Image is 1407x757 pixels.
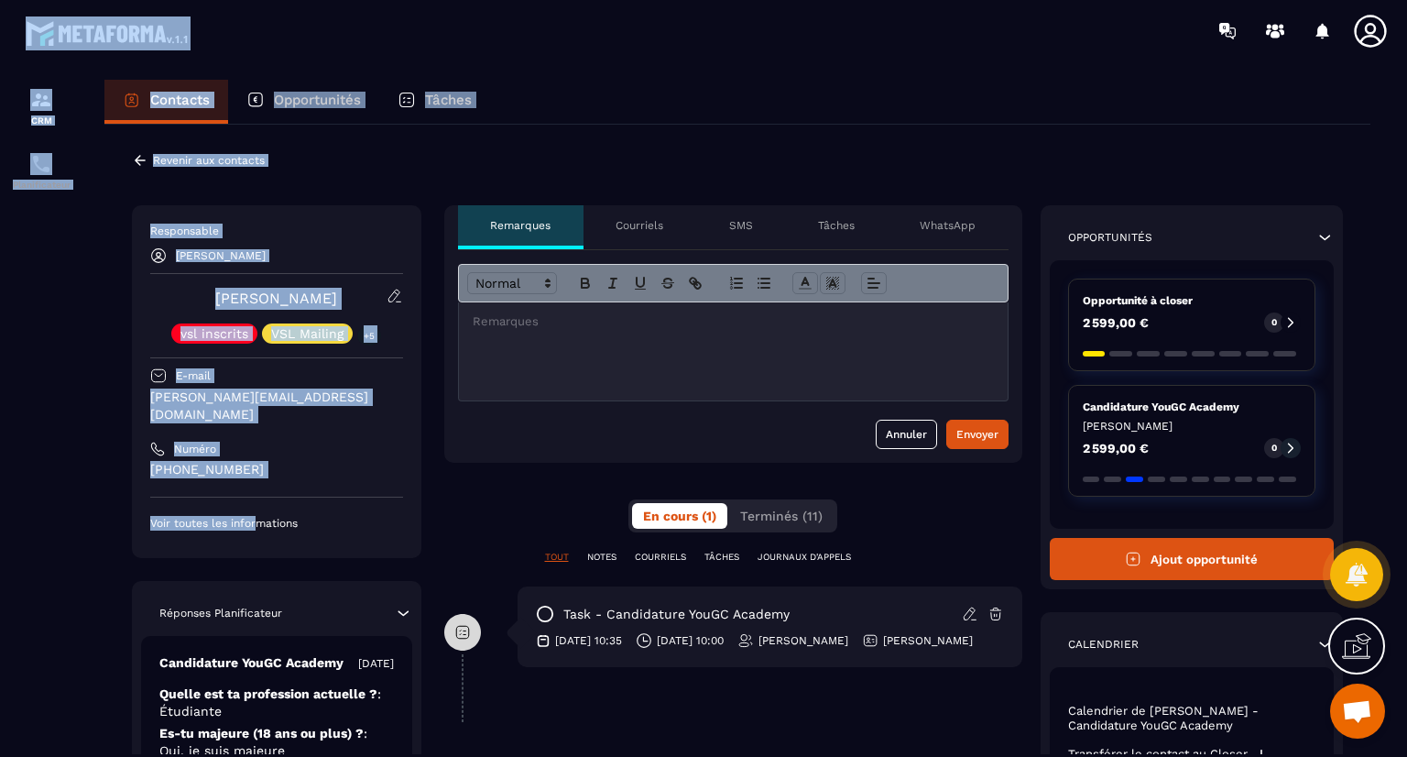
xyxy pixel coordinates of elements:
p: SMS [729,218,753,233]
span: Terminés (11) [740,509,823,523]
p: Quelle est ta profession actuelle ? [159,686,394,720]
button: Envoyer [946,420,1009,449]
a: [PERSON_NAME] [215,290,337,307]
p: Numéro [174,442,216,456]
p: [DATE] [358,656,394,671]
p: Tâches [425,92,472,108]
p: TÂCHES [704,551,739,564]
p: [PERSON_NAME] [883,633,973,648]
p: Courriels [616,218,663,233]
p: +5 [357,326,381,346]
img: scheduler [30,153,52,175]
div: Ouvrir le chat [1330,684,1385,739]
a: Tâches [379,80,490,124]
p: [PERSON_NAME] [758,633,848,648]
p: Voir toutes les informations [150,516,403,531]
a: Opportunités [228,80,379,124]
p: E-mail [176,368,211,383]
p: Planificateur [5,180,78,190]
p: Calendrier [1068,637,1139,652]
p: Tâches [818,218,855,233]
p: [DATE] 10:00 [657,633,724,648]
p: CRM [5,115,78,126]
a: formationformationCRM [5,75,78,139]
p: VSL Mailing [271,327,344,340]
span: En cours (1) [643,509,716,523]
p: 0 [1271,442,1277,455]
p: Réponses Planificateur [159,606,282,620]
button: Terminés (11) [729,503,834,529]
p: 0 [1271,316,1277,329]
p: Candidature YouGC Academy [1083,400,1302,414]
p: Remarques [490,218,551,233]
p: Revenir aux contacts [153,154,265,167]
p: vsl inscrits [180,327,248,340]
p: [PERSON_NAME] [176,249,266,262]
p: Opportunités [274,92,361,108]
p: 2 599,00 € [1083,316,1149,329]
p: Opportunité à closer [1083,293,1302,308]
p: JOURNAUX D'APPELS [758,551,851,564]
button: En cours (1) [632,503,727,529]
img: logo [26,16,191,49]
p: [PHONE_NUMBER] [150,461,403,478]
p: TOUT [545,551,569,564]
p: Candidature YouGC Academy [159,654,344,672]
p: Calendrier de [PERSON_NAME] - Candidature YouGC Academy [1068,704,1316,733]
p: Opportunités [1068,230,1152,245]
button: Ajout opportunité [1050,538,1335,580]
p: [DATE] 10:35 [555,633,622,648]
a: schedulerschedulerPlanificateur [5,139,78,203]
p: Contacts [150,92,210,108]
img: formation [30,89,52,111]
p: [PERSON_NAME] [1083,419,1302,433]
p: task - Candidature YouGC Academy [563,606,790,623]
a: Contacts [104,80,228,124]
p: [PERSON_NAME][EMAIL_ADDRESS][DOMAIN_NAME] [150,389,403,423]
button: Annuler [876,420,937,449]
p: COURRIELS [635,551,686,564]
p: 2 599,00 € [1083,442,1149,455]
p: Responsable [150,224,403,238]
div: Envoyer [956,425,998,444]
p: NOTES [587,551,616,564]
p: WhatsApp [920,218,976,233]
